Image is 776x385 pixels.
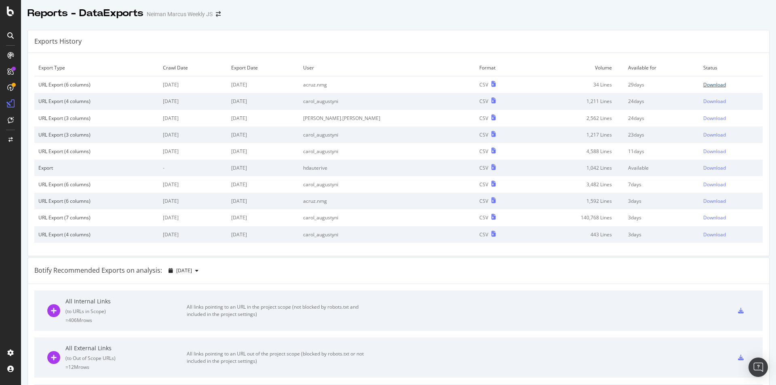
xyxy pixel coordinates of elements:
td: Crawl Date [159,59,227,76]
div: csv-export [738,308,744,313]
div: URL Export (4 columns) [38,98,155,105]
td: carol_augustyni [299,226,475,243]
td: [DATE] [159,143,227,160]
td: Available for [624,59,699,76]
div: CSV [479,214,488,221]
div: Download [703,81,726,88]
div: Available [628,164,695,171]
td: [DATE] [227,160,299,176]
a: Download [703,164,759,171]
div: URL Export (6 columns) [38,181,155,188]
div: arrow-right-arrow-left [216,11,221,17]
td: [DATE] [227,209,299,226]
div: Open Intercom Messenger [749,358,768,377]
div: Download [703,164,726,171]
td: 29 days [624,76,699,93]
div: CSV [479,198,488,204]
div: Download [703,198,726,204]
td: [DATE] [159,176,227,193]
button: [DATE] [165,264,202,277]
div: URL Export (3 columns) [38,131,155,138]
td: [DATE] [227,143,299,160]
td: [DATE] [159,193,227,209]
td: 11 days [624,143,699,160]
div: All Internal Links [65,297,187,305]
td: 3 days [624,193,699,209]
div: CSV [479,98,488,105]
div: Download [703,214,726,221]
td: [DATE] [227,76,299,93]
td: 140,768 Lines [526,209,624,226]
div: Download [703,131,726,138]
td: [DATE] [227,226,299,243]
td: 2,562 Lines [526,110,624,126]
div: Download [703,231,726,238]
div: Download [703,115,726,122]
td: 1,217 Lines [526,126,624,143]
div: ( to Out of Scope URLs ) [65,355,187,362]
td: hdauterive [299,160,475,176]
div: csv-export [738,355,744,360]
td: - [159,160,227,176]
td: Export Date [227,59,299,76]
td: [DATE] [227,110,299,126]
td: [DATE] [227,176,299,193]
td: carol_augustyni [299,126,475,143]
td: acruz.nmg [299,193,475,209]
div: = 12M rows [65,364,187,370]
div: Download [703,98,726,105]
td: [DATE] [159,110,227,126]
div: Neiman Marcus Weekly JS [147,10,213,18]
td: 34 Lines [526,76,624,93]
a: Download [703,98,759,105]
td: Status [699,59,763,76]
div: ( to URLs in Scope ) [65,308,187,315]
td: carol_augustyni [299,176,475,193]
td: [DATE] [159,76,227,93]
td: [PERSON_NAME].[PERSON_NAME] [299,110,475,126]
td: User [299,59,475,76]
td: 24 days [624,93,699,109]
a: Download [703,181,759,188]
div: CSV [479,181,488,188]
div: Exports History [34,37,82,46]
div: Botify Recommended Exports on analysis: [34,266,162,275]
td: [DATE] [227,126,299,143]
a: Download [703,131,759,138]
td: 1,211 Lines [526,93,624,109]
a: Download [703,81,759,88]
td: 1,592 Lines [526,193,624,209]
div: Reports - DataExports [27,6,143,20]
td: Volume [526,59,624,76]
td: [DATE] [159,93,227,109]
div: CSV [479,231,488,238]
a: Download [703,148,759,155]
td: carol_augustyni [299,209,475,226]
td: Export Type [34,59,159,76]
td: Format [475,59,526,76]
td: carol_augustyni [299,93,475,109]
div: Export [38,164,155,171]
div: CSV [479,148,488,155]
td: 443 Lines [526,226,624,243]
span: 2025 Sep. 29th [176,267,192,274]
a: Download [703,231,759,238]
div: All links pointing to an URL in the project scope (not blocked by robots.txt and included in the ... [187,303,369,318]
div: Download [703,148,726,155]
div: URL Export (3 columns) [38,115,155,122]
div: URL Export (4 columns) [38,231,155,238]
td: acruz.nmg [299,76,475,93]
a: Download [703,198,759,204]
td: 4,588 Lines [526,143,624,160]
div: URL Export (6 columns) [38,198,155,204]
td: 3 days [624,209,699,226]
div: = 406M rows [65,317,187,324]
a: Download [703,115,759,122]
td: 7 days [624,176,699,193]
div: CSV [479,81,488,88]
td: [DATE] [159,209,227,226]
a: Download [703,214,759,221]
div: Download [703,181,726,188]
td: 3,482 Lines [526,176,624,193]
div: All External Links [65,344,187,352]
